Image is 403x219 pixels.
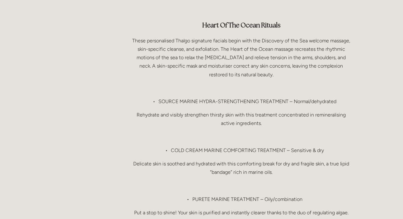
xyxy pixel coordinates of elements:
[145,146,350,155] p: COLD CREAM MARINE COMFORTING TREATMENT – Sensitive & dry
[132,111,350,127] p: Rehydrate and visibly strengthen thirsty skin with this treatment concentrated in remineralising ...
[202,21,280,29] strong: Heart Of The Ocean Rituals
[132,208,350,217] p: Put a stop to shine! Your skin is purified and instantly clearer thanks to the duo of regulating ...
[132,159,350,176] p: Delicate skin is soothed and hydrated with this comforting break for dry and fragile skin, a true...
[132,36,350,79] p: These personalised Thalgo signature facials begin with the Discovery of the Sea welcome massage, ...
[145,195,350,203] p: PURETE MARINE TREATMENT – Oily/combination
[145,97,350,106] p: SOURCE MARINE HYDRA-STRENGTHENING TREATMENT – Normal/dehydrated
